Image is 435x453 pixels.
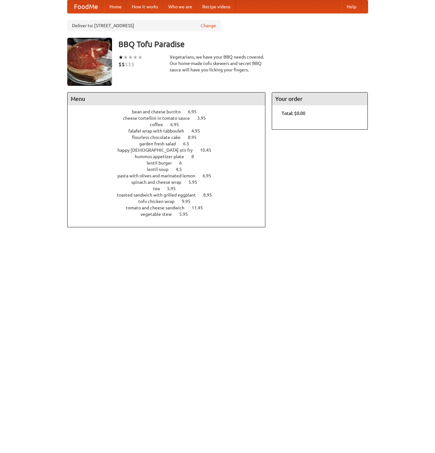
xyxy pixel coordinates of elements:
[163,0,197,13] a: Who we are
[117,173,202,178] span: pasta with olives and marinated lemon
[125,61,128,68] li: $
[128,128,212,133] a: falafel wrap with tabbouleh 4.95
[150,122,169,127] span: coffee
[126,205,215,210] a: tomato and cheese sandwich 11.45
[192,205,209,210] span: 11.45
[272,93,367,105] h4: Your order
[117,192,202,198] span: toasted sandwich with grilled eggplant
[182,199,197,204] span: 9.95
[200,148,218,153] span: 10.45
[197,116,212,121] span: 3.95
[117,173,223,178] a: pasta with olives and marinated lemon 6.95
[188,135,203,140] span: 8.95
[128,54,133,61] li: ★
[183,141,196,146] span: 6.5
[68,0,104,13] a: FoodMe
[104,0,127,13] a: Home
[150,122,191,127] a: coffee 6.95
[188,109,203,114] span: 6.95
[203,192,218,198] span: 8.95
[197,0,236,13] a: Recipe videos
[203,173,218,178] span: 6.95
[117,148,199,153] span: happy [DEMOGRAPHIC_DATA] stir fry
[67,20,221,31] div: Deliver to: [STREET_ADDRESS]
[147,160,178,166] span: lentil burger
[138,199,202,204] a: tofu chicken wrap 9.95
[132,135,208,140] a: flourless chocolate cake 8.95
[117,148,223,153] a: happy [DEMOGRAPHIC_DATA] stir fry 10.45
[127,0,163,13] a: How it works
[153,186,188,191] a: tea 5.95
[167,186,182,191] span: 5.95
[131,180,209,185] a: spinach and cheese wrap 5.95
[135,154,206,159] a: hummus appetizer plate 8
[132,109,208,114] a: bean and cheese burrito 6.95
[141,212,200,217] a: vegetable stew 5.95
[179,160,188,166] span: 6
[138,54,142,61] li: ★
[118,38,368,51] h3: BBQ Tofu Paradise
[128,128,190,133] span: falafel wrap with tabbouleh
[135,154,190,159] span: hummus appetizer plate
[131,61,134,68] li: $
[147,160,194,166] a: lentil burger 6
[132,109,187,114] span: bean and cheese burrito
[176,167,188,172] span: 4.5
[282,111,305,116] b: Total: $0.00
[342,0,361,13] a: Help
[118,54,123,61] li: ★
[123,116,218,121] a: cheese tortellini in tomato sauce 3.95
[189,180,204,185] span: 5.95
[191,128,206,133] span: 4.95
[141,212,178,217] span: vegetable stew
[131,180,188,185] span: spinach and cheese wrap
[67,38,112,86] img: angular.jpg
[191,154,200,159] span: 8
[123,54,128,61] li: ★
[126,205,191,210] span: tomato and cheese sandwich
[128,61,131,68] li: $
[123,116,196,121] span: cheese tortellini in tomato sauce
[139,141,201,146] a: garden fresh salad 6.5
[68,93,265,105] h4: Menu
[170,54,266,73] div: Vegetarians, we have your BBQ needs covered. Our home-made tofu skewers and secret BBQ sauce will...
[153,186,166,191] span: tea
[118,61,122,68] li: $
[117,192,224,198] a: toasted sandwich with grilled eggplant 8.95
[147,167,175,172] span: lentil soup
[147,167,194,172] a: lentil soup 4.5
[179,212,194,217] span: 5.95
[132,135,187,140] span: flourless chocolate cake
[170,122,185,127] span: 6.95
[201,22,216,29] a: Change
[139,141,182,146] span: garden fresh salad
[138,199,181,204] span: tofu chicken wrap
[122,61,125,68] li: $
[133,54,138,61] li: ★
